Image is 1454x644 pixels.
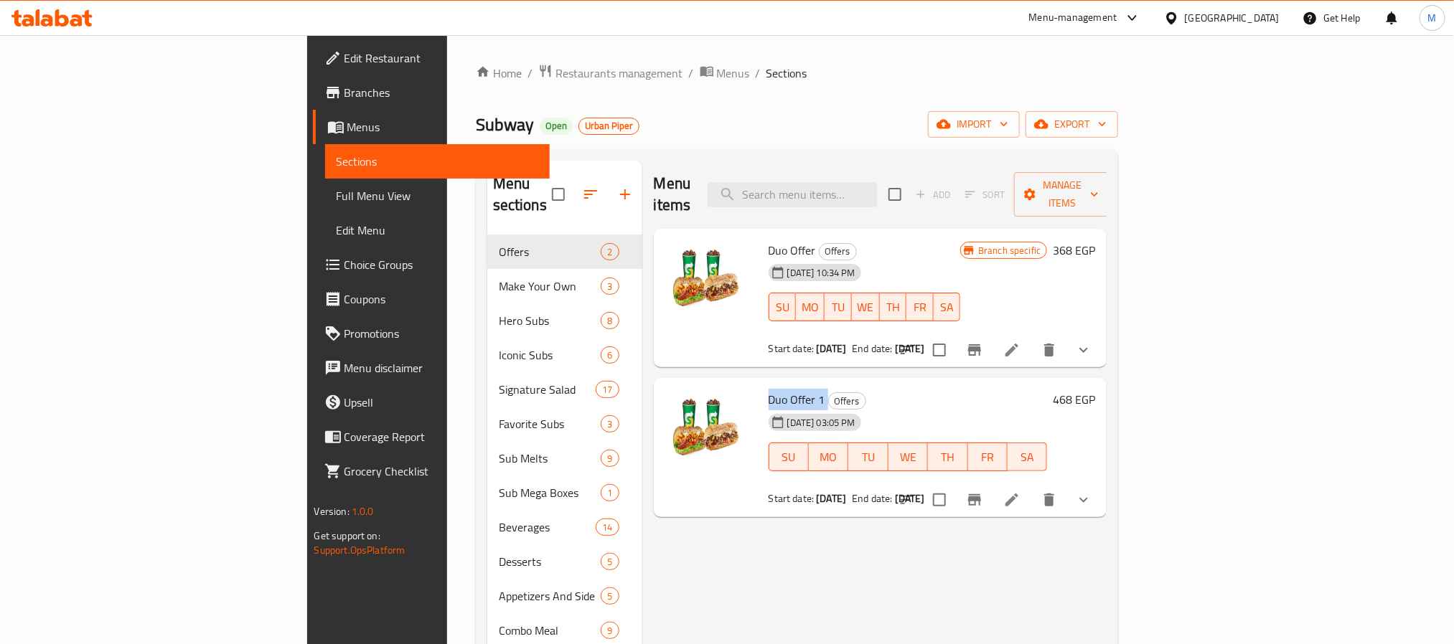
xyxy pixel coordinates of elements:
button: MO [809,442,848,471]
div: Signature Salad17 [487,372,642,407]
button: Branch-specific-item [957,333,992,367]
span: 14 [596,521,618,534]
span: 5 [601,589,618,603]
span: MO [815,447,843,468]
div: items [596,381,619,398]
a: Branches [313,75,550,110]
span: Grocery Checklist [344,463,538,480]
span: 3 [601,280,618,293]
button: export [1026,111,1118,138]
span: Start date: [769,339,815,358]
a: Coupons [313,282,550,316]
button: Branch-specific-item [957,483,992,517]
div: Sub Mega Boxes1 [487,475,642,510]
img: Duo Offer 1 [665,389,757,481]
span: Desserts [499,553,601,570]
svg: Show Choices [1075,491,1092,508]
span: 5 [601,555,618,569]
button: SA [934,293,961,321]
span: Make Your Own [499,278,601,295]
button: SA [1008,442,1047,471]
span: WE [894,447,922,468]
button: SU [769,293,796,321]
button: MO [796,293,825,321]
span: Edit Menu [337,222,538,239]
div: items [601,278,619,295]
button: TU [848,442,888,471]
span: Combo Meal [499,622,601,639]
span: [DATE] 10:34 PM [782,266,861,280]
a: Edit menu item [1003,341,1021,359]
a: Menus [313,110,550,144]
b: [DATE] [816,339,846,358]
div: [GEOGRAPHIC_DATA] [1185,10,1280,26]
span: 9 [601,452,618,465]
span: Branches [344,84,538,101]
span: Select all sections [543,179,573,209]
div: items [596,518,619,536]
button: TU [825,293,852,321]
button: show more [1066,333,1101,367]
div: Sub Melts9 [487,441,642,475]
button: show more [1066,483,1101,517]
a: Edit menu item [1003,491,1021,508]
span: Appetizers And Side [499,587,601,605]
div: Favorite Subs3 [487,407,642,441]
span: End date: [852,339,892,358]
button: WE [852,293,880,321]
span: Iconic Subs [499,346,601,364]
span: [DATE] 03:05 PM [782,416,861,430]
span: Offers [820,243,856,260]
div: Menu-management [1029,9,1117,27]
span: 6 [601,349,618,362]
span: FR [974,447,1002,468]
span: WE [858,297,874,318]
span: Urban Piper [579,120,639,132]
span: Select to update [924,335,955,365]
span: Sections [766,65,807,82]
li: / [756,65,761,82]
div: Offers [819,243,857,260]
span: FR [912,297,928,318]
span: Manage items [1026,176,1099,212]
a: Restaurants management [538,64,683,82]
h6: 368 EGP [1053,240,1095,260]
a: Grocery Checklist [313,454,550,488]
div: items [601,243,619,260]
div: items [601,450,619,467]
a: Upsell [313,385,550,420]
span: Duo Offer 1 [769,389,825,410]
button: delete [1032,483,1066,517]
span: Select to update [924,485,955,515]
span: Upsell [344,394,538,411]
span: Sort sections [573,177,608,212]
button: delete [1032,333,1066,367]
span: Duo Offer [769,240,816,261]
div: Beverages [499,518,596,536]
span: SA [1013,447,1041,468]
span: 3 [601,417,618,431]
div: Offers [828,392,866,409]
span: Full Menu View [337,187,538,204]
span: Sections [337,153,538,170]
button: sort-choices [890,333,924,367]
span: Version: [314,502,350,521]
button: sort-choices [890,483,924,517]
h2: Menu items [654,173,691,216]
svg: Show Choices [1075,341,1092,359]
a: Coverage Report [313,420,550,454]
a: Edit Menu [325,213,550,247]
span: Offers [829,393,866,409]
span: Offers [499,243,601,260]
div: Sub Mega Boxes [499,484,601,501]
span: Signature Salad [499,381,596,398]
div: items [601,346,619,364]
span: Restaurants management [555,65,683,82]
span: Hero Subs [499,312,601,329]
span: export [1037,115,1107,133]
span: TU [854,447,882,468]
span: TU [830,297,846,318]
